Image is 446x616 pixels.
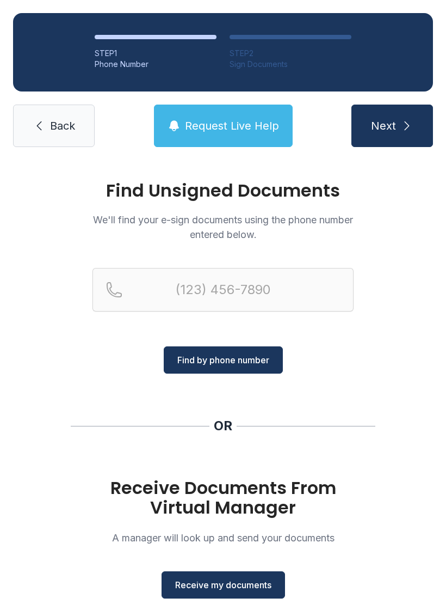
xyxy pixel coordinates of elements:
[50,118,75,133] span: Back
[95,59,216,70] div: Phone Number
[95,48,216,59] div: STEP 1
[92,530,354,545] p: A manager will look up and send your documents
[92,182,354,199] h1: Find Unsigned Documents
[230,59,351,70] div: Sign Documents
[185,118,279,133] span: Request Live Help
[92,478,354,517] h1: Receive Documents From Virtual Manager
[177,353,269,367] span: Find by phone number
[230,48,351,59] div: STEP 2
[175,578,271,591] span: Receive my documents
[214,417,232,435] div: OR
[92,268,354,312] input: Reservation phone number
[371,118,396,133] span: Next
[92,212,354,242] p: We'll find your e-sign documents using the phone number entered below.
